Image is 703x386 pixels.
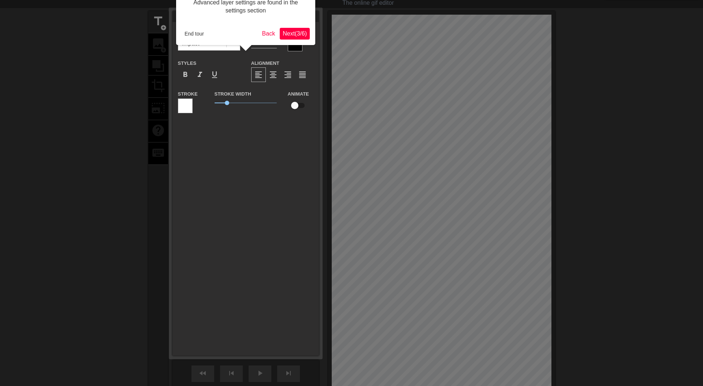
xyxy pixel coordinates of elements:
[178,90,198,98] label: Stroke
[215,90,251,98] label: Stroke Width
[251,60,279,67] label: Alignment
[288,90,309,98] label: Animate
[196,70,204,79] span: format_italic
[256,369,264,378] span: play_arrow
[280,28,310,40] button: Next
[254,70,263,79] span: format_align_left
[259,28,278,40] button: Back
[298,70,307,79] span: format_align_justify
[284,369,293,378] span: skip_next
[283,30,307,37] span: Next ( 3 / 6 )
[178,60,197,67] label: Styles
[198,369,207,378] span: fast_rewind
[227,369,236,378] span: skip_previous
[269,70,278,79] span: format_align_center
[151,14,165,28] span: title
[283,70,292,79] span: format_align_right
[182,28,207,39] button: End tour
[181,70,190,79] span: format_bold
[210,70,219,79] span: format_underline
[160,25,167,31] span: add_circle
